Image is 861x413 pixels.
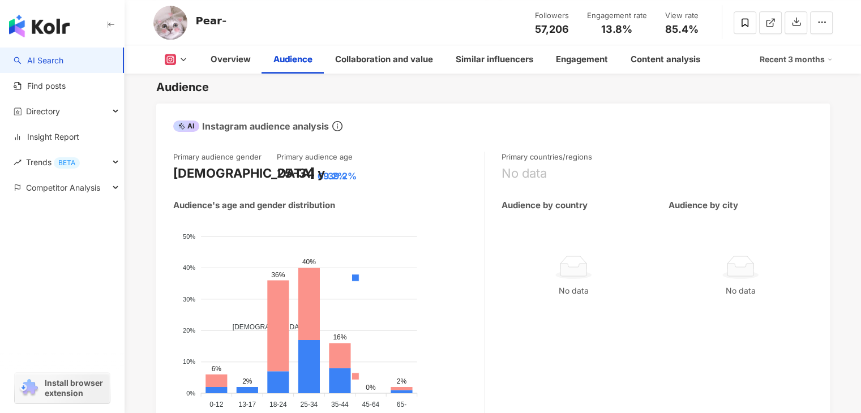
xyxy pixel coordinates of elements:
tspan: 50% [182,233,195,240]
div: Recent 3 months [760,50,833,68]
div: Engagement rate [587,10,647,21]
img: KOL Avatar [153,6,187,40]
div: Engagement [556,53,608,66]
div: Content analysis [631,53,700,66]
div: No data [506,285,641,297]
span: 85.4% [665,24,699,35]
div: 39.2% [328,170,357,182]
tspan: 0% [186,390,195,397]
div: BETA [54,157,80,169]
tspan: 18-24 [269,401,286,408]
div: Instagram audience analysis [173,120,329,132]
span: [DEMOGRAPHIC_DATA] [224,323,308,331]
img: logo [9,15,70,37]
tspan: 20% [182,327,195,334]
div: Followers [530,10,573,21]
div: [DEMOGRAPHIC_DATA] [173,165,315,182]
div: Primary audience gender [173,152,262,162]
tspan: 65- [396,401,406,408]
tspan: 35-44 [331,401,349,408]
div: Audience by country [502,199,588,211]
div: 𝗣𝗲𝗮𝗿- [196,14,226,28]
span: Competitor Analysis [26,175,100,200]
div: Similar influencers [456,53,533,66]
div: No data [673,285,808,297]
div: Audience's age and gender distribution [173,199,335,211]
span: Install browser extension [45,378,106,398]
a: searchAI Search [14,55,63,66]
span: Directory [26,98,60,124]
a: Find posts [14,80,66,92]
span: 13.8% [601,24,632,35]
div: Primary audience age [277,152,353,162]
div: Audience by city [669,199,738,211]
img: chrome extension [18,379,40,397]
div: 25-34 y [277,165,325,182]
div: No data [502,165,547,182]
span: 57,206 [535,23,569,35]
span: info-circle [331,119,344,133]
div: Audience [156,79,209,95]
div: Primary countries/regions [502,152,592,162]
span: rise [14,158,22,166]
tspan: 25-34 [300,401,318,408]
tspan: 45-64 [362,401,379,408]
div: AI [173,121,199,132]
tspan: 10% [182,358,195,365]
a: chrome extensionInstall browser extension [15,373,110,403]
tspan: 0-12 [209,401,223,408]
div: Audience [273,53,312,66]
div: View rate [661,10,704,21]
span: Trends [26,149,80,175]
tspan: 30% [182,295,195,302]
tspan: 13-17 [238,401,256,408]
a: Insight Report [14,131,79,143]
tspan: 40% [182,264,195,271]
div: Overview [211,53,251,66]
div: Collaboration and value [335,53,433,66]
